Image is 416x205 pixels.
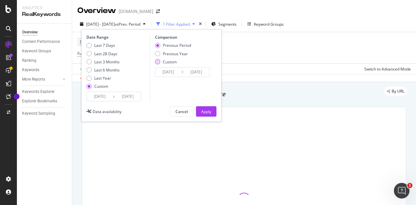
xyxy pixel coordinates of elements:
div: Comparison [155,34,212,40]
span: Segments [218,21,237,27]
div: Previous Period [163,43,191,48]
div: [DOMAIN_NAME] [119,8,153,15]
div: Previous Year [163,51,188,57]
button: Segments [209,19,239,29]
div: Last 6 Months [94,67,120,73]
div: Overview [22,29,38,36]
button: 1 Filter Applied [154,19,198,29]
span: [DATE] - [DATE] [86,21,115,27]
div: Data availability [93,109,122,114]
a: Content Performance [22,38,67,45]
div: Date Range [86,34,148,40]
input: End Date [115,92,141,101]
span: Device [80,39,92,45]
span: 1 [407,183,412,188]
div: Analytics [22,5,67,11]
input: Start Date [87,92,113,101]
div: Last 6 Months [86,67,120,73]
div: Content Performance [22,38,60,45]
div: Explorer Bookmarks [22,98,57,105]
div: Previous Period [155,43,191,48]
div: Cancel [175,109,188,114]
div: legacy label [384,87,407,96]
div: Apply [201,109,211,114]
div: Last Year [94,75,111,81]
div: Overview [77,5,116,16]
button: Apply [196,106,216,117]
div: More Reports [22,76,45,83]
span: vs Prev. Period [115,21,140,27]
div: Custom [155,59,191,65]
a: More Reports [22,76,61,83]
a: Ranking [22,57,67,64]
input: End Date [183,68,209,77]
a: Keyword Sampling [22,110,67,117]
div: Last 3 Months [86,59,120,65]
button: Keyword Groups [245,19,286,29]
div: Switch to Advanced Mode [364,66,411,72]
a: Keywords Explorer [22,88,67,95]
div: Keyword Groups [22,48,51,55]
span: Full URL [77,51,92,56]
div: Last Year [86,75,120,81]
div: Keywords Explorer [22,88,55,95]
div: Keyword Sampling [22,110,55,117]
span: By URL [392,89,404,93]
input: Start Date [155,68,181,77]
button: [DATE] - [DATE]vsPrev. Period [77,19,148,29]
button: Switch to Advanced Mode [362,64,411,74]
button: Apply [77,64,96,74]
div: Custom [94,83,108,89]
div: Keyword Groups [254,21,284,27]
div: Keywords [22,67,39,73]
a: Overview [22,29,67,36]
button: Cancel [170,106,193,117]
a: Keyword Groups [22,48,67,55]
div: times [198,21,203,27]
div: arrow-right-arrow-left [156,9,160,14]
div: 1 Filter Applied [163,21,190,27]
div: Custom [86,83,120,89]
div: Ranking [22,57,36,64]
a: Keywords [22,67,67,73]
div: Last 28 Days [94,51,117,57]
div: Tooltip anchor [14,94,19,99]
div: RealKeywords [22,11,67,18]
div: Last 3 Months [94,59,120,65]
div: Previous Year [155,51,191,57]
a: Explorer Bookmarks [22,98,67,105]
iframe: Intercom live chat [394,183,409,199]
div: Last 7 Days [94,43,115,48]
div: Custom [163,59,177,65]
div: Last 28 Days [86,51,120,57]
div: Last 7 Days [86,43,120,48]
